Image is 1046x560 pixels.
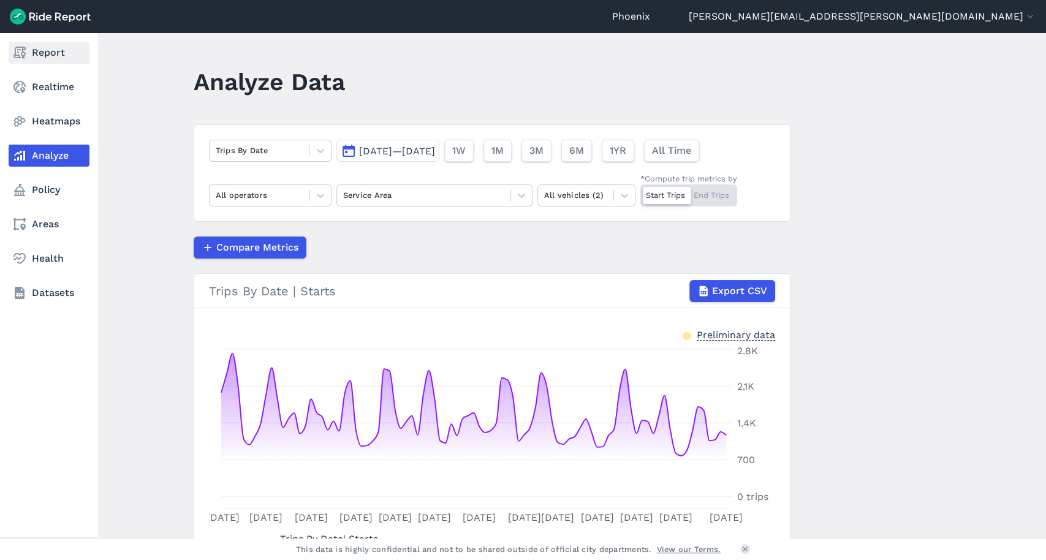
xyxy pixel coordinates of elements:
[697,328,775,341] div: Preliminary data
[541,511,574,523] tspan: [DATE]
[521,140,551,162] button: 3M
[359,145,435,157] span: [DATE]—[DATE]
[378,511,411,523] tspan: [DATE]
[9,282,89,304] a: Datasets
[336,140,439,162] button: [DATE]—[DATE]
[463,511,496,523] tspan: [DATE]
[737,417,756,429] tspan: 1.4K
[10,9,91,25] img: Ride Report
[9,179,89,201] a: Policy
[280,529,343,546] span: Trips By Date
[444,140,474,162] button: 1W
[280,533,378,545] span: | Starts
[452,143,466,158] span: 1W
[610,143,626,158] span: 1YR
[491,143,504,158] span: 1M
[9,110,89,132] a: Heatmaps
[194,236,306,259] button: Compare Metrics
[737,345,758,357] tspan: 2.8K
[689,280,775,302] button: Export CSV
[569,143,584,158] span: 6M
[9,76,89,98] a: Realtime
[194,65,345,99] h1: Analyze Data
[644,140,699,162] button: All Time
[737,380,754,392] tspan: 2.1K
[9,42,89,64] a: Report
[710,511,743,523] tspan: [DATE]
[659,511,692,523] tspan: [DATE]
[620,511,653,523] tspan: [DATE]
[9,248,89,270] a: Health
[294,511,327,523] tspan: [DATE]
[417,511,450,523] tspan: [DATE]
[9,213,89,235] a: Areas
[507,511,540,523] tspan: [DATE]
[339,511,372,523] tspan: [DATE]
[249,511,282,523] tspan: [DATE]
[9,145,89,167] a: Analyze
[216,240,298,255] span: Compare Metrics
[612,9,650,24] a: Phoenix
[657,543,721,555] a: View our Terms.
[561,140,592,162] button: 6M
[529,143,544,158] span: 3M
[602,140,634,162] button: 1YR
[737,454,755,466] tspan: 700
[689,9,1036,24] button: [PERSON_NAME][EMAIL_ADDRESS][PERSON_NAME][DOMAIN_NAME]
[483,140,512,162] button: 1M
[652,143,691,158] span: All Time
[209,280,775,302] div: Trips By Date | Starts
[737,491,768,502] tspan: 0 trips
[712,284,767,298] span: Export CSV
[580,511,613,523] tspan: [DATE]
[640,173,737,184] div: *Compute trip metrics by
[206,511,239,523] tspan: [DATE]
